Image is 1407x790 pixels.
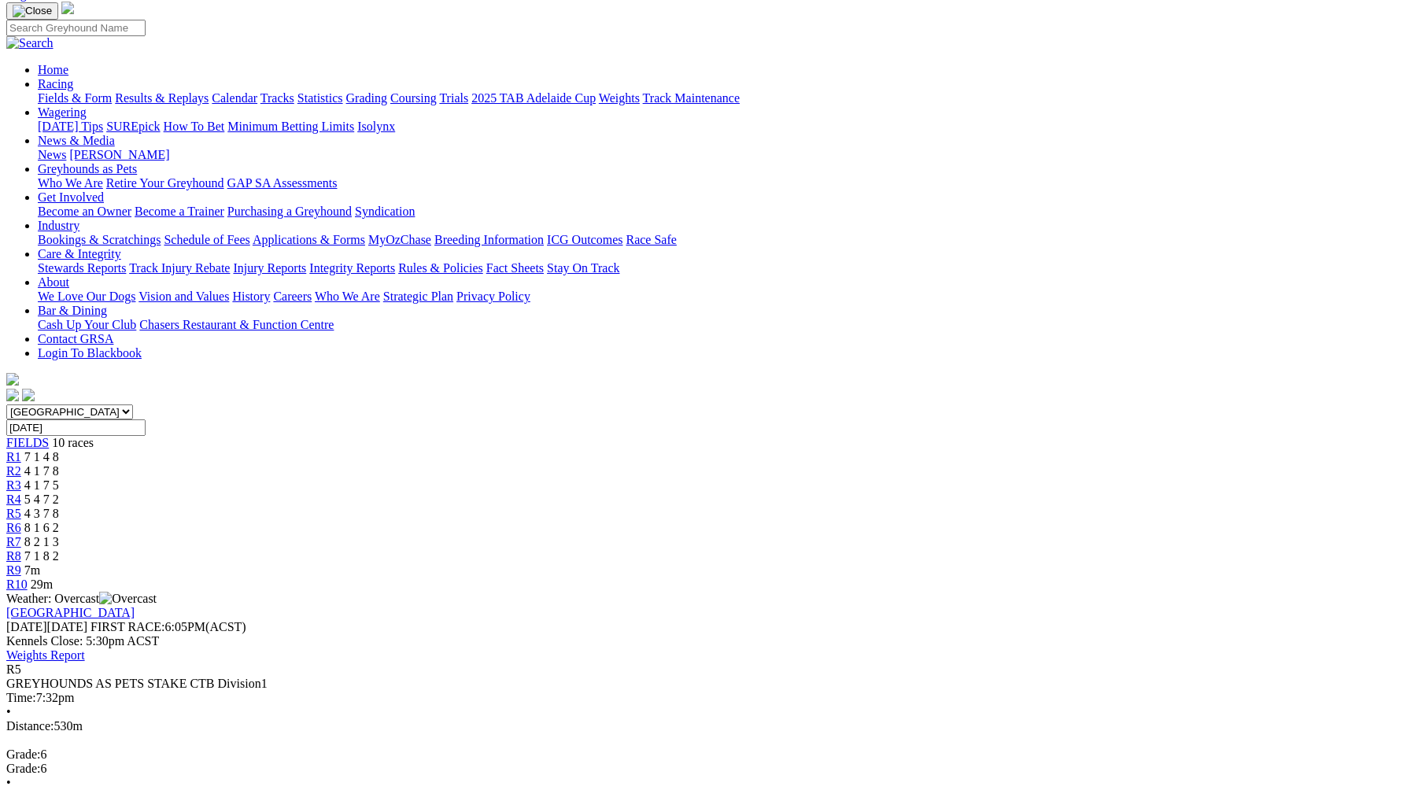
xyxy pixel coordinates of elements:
[6,677,1401,691] div: GREYHOUNDS AS PETS STAKE CTB Division1
[13,5,52,17] img: Close
[6,719,54,733] span: Distance:
[253,233,365,246] a: Applications & Forms
[643,91,740,105] a: Track Maintenance
[38,120,103,133] a: [DATE] Tips
[38,261,1401,275] div: Care & Integrity
[6,634,1401,648] div: Kennels Close: 5:30pm ACST
[24,507,59,520] span: 4 3 7 8
[38,290,1401,304] div: About
[471,91,596,105] a: 2025 TAB Adelaide Cup
[6,776,11,789] span: •
[227,176,338,190] a: GAP SA Assessments
[439,91,468,105] a: Trials
[38,162,137,175] a: Greyhounds as Pets
[309,261,395,275] a: Integrity Reports
[6,762,41,775] span: Grade:
[233,261,306,275] a: Injury Reports
[6,464,21,478] a: R2
[547,261,619,275] a: Stay On Track
[6,478,21,492] a: R3
[38,105,87,119] a: Wagering
[38,148,1401,162] div: News & Media
[6,563,21,577] span: R9
[6,450,21,463] a: R1
[24,535,59,548] span: 8 2 1 3
[6,20,146,36] input: Search
[346,91,387,105] a: Grading
[90,620,246,633] span: 6:05PM(ACST)
[106,120,160,133] a: SUREpick
[6,521,21,534] a: R6
[22,389,35,401] img: twitter.svg
[69,148,169,161] a: [PERSON_NAME]
[61,2,74,14] img: logo-grsa-white.png
[24,450,59,463] span: 7 1 4 8
[129,261,230,275] a: Track Injury Rebate
[38,318,136,331] a: Cash Up Your Club
[38,275,69,289] a: About
[390,91,437,105] a: Coursing
[273,290,312,303] a: Careers
[6,748,1401,762] div: 6
[6,762,1401,776] div: 6
[38,318,1401,332] div: Bar & Dining
[38,346,142,360] a: Login To Blackbook
[260,91,294,105] a: Tracks
[6,748,41,761] span: Grade:
[398,261,483,275] a: Rules & Policies
[626,233,676,246] a: Race Safe
[297,91,343,105] a: Statistics
[6,2,58,20] button: Toggle navigation
[6,620,87,633] span: [DATE]
[38,190,104,204] a: Get Involved
[6,535,21,548] a: R7
[6,436,49,449] a: FIELDS
[6,549,21,563] a: R8
[6,648,85,662] a: Weights Report
[6,419,146,436] input: Select date
[38,332,113,345] a: Contact GRSA
[99,592,157,606] img: Overcast
[38,120,1401,134] div: Wagering
[38,63,68,76] a: Home
[6,36,54,50] img: Search
[315,290,380,303] a: Who We Are
[38,304,107,317] a: Bar & Dining
[6,373,19,386] img: logo-grsa-white.png
[6,578,28,591] a: R10
[38,91,112,105] a: Fields & Form
[38,233,161,246] a: Bookings & Scratchings
[547,233,622,246] a: ICG Outcomes
[38,247,121,260] a: Care & Integrity
[38,176,1401,190] div: Greyhounds as Pets
[106,176,224,190] a: Retire Your Greyhound
[456,290,530,303] a: Privacy Policy
[38,77,73,90] a: Racing
[90,620,164,633] span: FIRST RACE:
[24,549,59,563] span: 7 1 8 2
[38,261,126,275] a: Stewards Reports
[38,91,1401,105] div: Racing
[6,507,21,520] span: R5
[227,120,354,133] a: Minimum Betting Limits
[135,205,224,218] a: Become a Trainer
[368,233,431,246] a: MyOzChase
[24,464,59,478] span: 4 1 7 8
[355,205,415,218] a: Syndication
[6,691,1401,705] div: 7:32pm
[24,478,59,492] span: 4 1 7 5
[6,493,21,506] a: R4
[38,290,135,303] a: We Love Our Dogs
[6,389,19,401] img: facebook.svg
[164,120,225,133] a: How To Bet
[6,663,21,676] span: R5
[24,563,40,577] span: 7m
